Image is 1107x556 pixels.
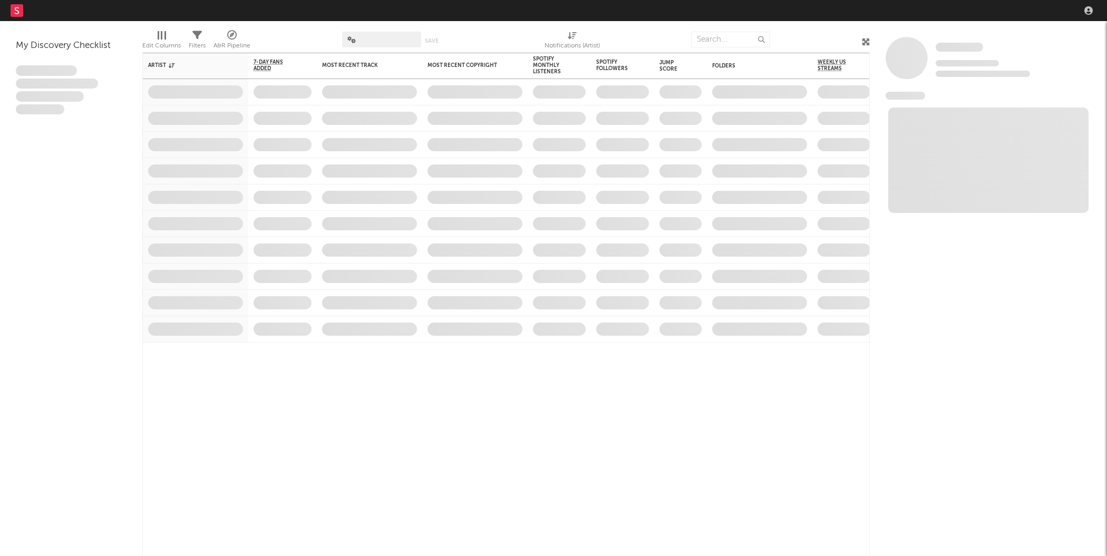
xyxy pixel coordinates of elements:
[533,56,570,75] div: Spotify Monthly Listeners
[936,60,999,66] span: Tracking Since: [DATE]
[712,63,791,69] div: Folders
[322,62,401,69] div: Most Recent Track
[936,42,983,53] a: Some Artist
[142,40,181,52] div: Edit Columns
[936,71,1030,77] span: 0 fans last week
[659,60,686,72] div: Jump Score
[428,62,507,69] div: Most Recent Copyright
[254,59,296,72] span: 7-Day Fans Added
[818,59,854,72] span: Weekly US Streams
[16,65,77,76] span: Lorem ipsum dolor
[213,40,250,52] div: A&R Pipeline
[189,40,206,52] div: Filters
[16,79,98,89] span: Integer aliquet in purus et
[148,62,227,69] div: Artist
[596,59,633,72] div: Spotify Followers
[936,43,983,52] span: Some Artist
[16,104,64,115] span: Aliquam viverra
[886,92,925,100] span: News Feed
[189,26,206,57] div: Filters
[16,91,84,102] span: Praesent ac interdum
[142,26,181,57] div: Edit Columns
[213,26,250,57] div: A&R Pipeline
[16,40,127,52] div: My Discovery Checklist
[545,26,600,57] div: Notifications (Artist)
[691,32,770,47] input: Search...
[545,40,600,52] div: Notifications (Artist)
[425,38,439,44] button: Save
